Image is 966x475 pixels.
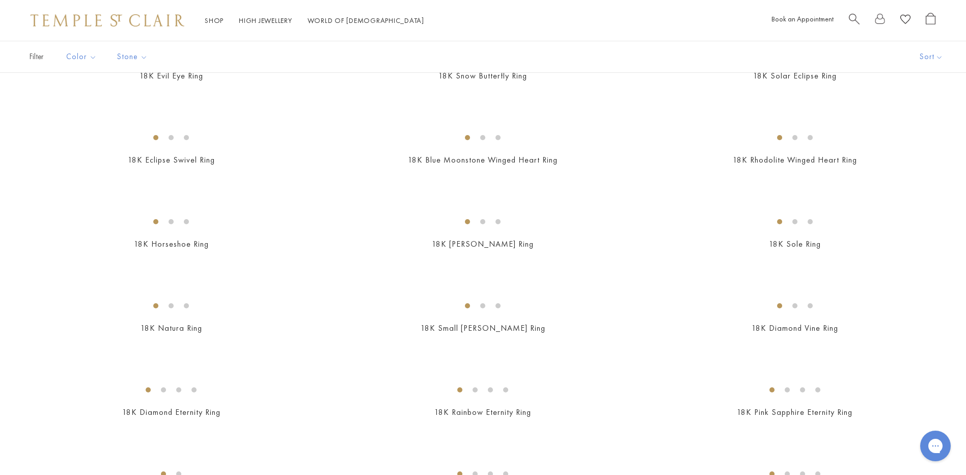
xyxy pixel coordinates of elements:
a: Open Shopping Bag [926,13,935,29]
a: 18K Evil Eye Ring [140,70,203,81]
a: 18K Eclipse Swivel Ring [128,154,215,165]
a: High JewelleryHigh Jewellery [239,16,292,25]
a: View Wishlist [900,13,910,29]
img: Temple St. Clair [31,14,184,27]
a: 18K Pink Sapphire Eternity Ring [737,407,852,417]
iframe: Gorgias live chat messenger [915,427,956,465]
a: 18K Diamond Eternity Ring [122,407,220,417]
span: Color [61,50,104,63]
button: Color [59,45,104,68]
a: World of [DEMOGRAPHIC_DATA]World of [DEMOGRAPHIC_DATA] [308,16,424,25]
a: Search [849,13,860,29]
a: 18K Snow Butterfly Ring [438,70,527,81]
nav: Main navigation [205,14,424,27]
a: 18K Rhodolite Winged Heart Ring [733,154,857,165]
a: 18K Diamond Vine Ring [752,323,838,333]
span: Stone [112,50,155,63]
a: Book an Appointment [771,14,834,23]
a: 18K Rainbow Eternity Ring [434,407,531,417]
a: 18K [PERSON_NAME] Ring [432,239,534,249]
button: Show sort by [897,41,966,72]
a: 18K Horseshoe Ring [134,239,209,249]
a: 18K Blue Moonstone Winged Heart Ring [408,154,558,165]
button: Stone [109,45,155,68]
a: ShopShop [205,16,224,25]
a: 18K Solar Eclipse Ring [753,70,837,81]
a: 18K Natura Ring [141,323,202,333]
a: 18K Small [PERSON_NAME] Ring [421,323,545,333]
a: 18K Sole Ring [769,239,821,249]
